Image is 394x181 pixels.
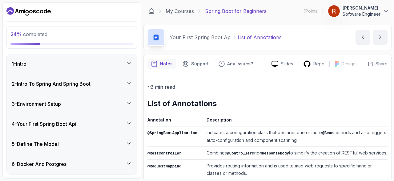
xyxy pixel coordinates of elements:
[205,7,267,15] p: Spring Boot for Beginners
[363,61,388,67] button: Share
[7,114,137,134] button: 4-Your First Spring Boot Api
[147,116,204,126] th: Annotation
[341,61,358,67] p: Designs
[356,30,370,45] button: previous content
[376,61,388,67] p: Share
[7,54,137,74] button: 1-Intro
[170,34,231,41] p: Your First Spring Boot Api
[147,151,181,156] code: @RestController
[7,74,137,94] button: 2-Intro To Spring And Spring Boot
[10,31,47,37] span: completed
[373,30,388,45] button: next content
[227,61,253,67] p: Any issues?
[179,59,212,69] button: Support button
[204,126,388,147] td: Indicates a configuration class that declares one or more methods and also triggers auto-configur...
[7,154,137,174] button: 6-Docker And Postgres
[7,94,137,114] button: 3-Environment Setup
[191,61,209,67] p: Support
[12,80,90,88] h3: 2 - Intro To Spring And Spring Boot
[281,61,293,67] p: Slides
[166,7,194,15] a: My Courses
[147,99,388,109] h2: List of Annotations
[6,6,51,16] a: Dashboard
[227,151,252,156] code: @Controller
[7,134,137,154] button: 5-Define The Model
[204,116,388,126] th: Description
[160,61,173,67] p: Notes
[12,100,61,108] h3: 3 - Environment Setup
[12,140,59,148] h3: 5 - Define The Model
[147,83,388,91] p: ~2 min read
[12,160,66,168] h3: 6 - Docker And Postgres
[328,5,389,17] button: user profile image[PERSON_NAME]Software Engineer
[215,59,257,69] button: Feedback button
[322,131,333,135] code: @Bean
[368,156,388,175] iframe: chat widget
[204,147,388,160] td: Combines and to simplify the creation of RESTful web services.
[147,131,197,135] code: @SpringBootApplication
[343,11,380,17] p: Software Engineer
[304,8,318,14] p: 1 Points
[238,34,282,41] p: List of Annotations
[10,31,22,37] span: 24 %
[343,5,380,11] p: [PERSON_NAME]
[313,61,324,67] p: Repo
[12,60,26,68] h3: 1 - Intro
[147,59,176,69] button: notes button
[147,164,181,169] code: @RequestMapping
[12,120,76,128] h3: 4 - Your First Spring Boot Api
[298,60,329,68] a: Repo
[148,8,155,14] a: Dashboard
[267,61,298,67] a: Slides
[259,151,289,156] code: @ResponseBody
[204,160,388,180] td: Provides routing information and is used to map web requests to specific handler classes or methods.
[328,5,340,17] img: user profile image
